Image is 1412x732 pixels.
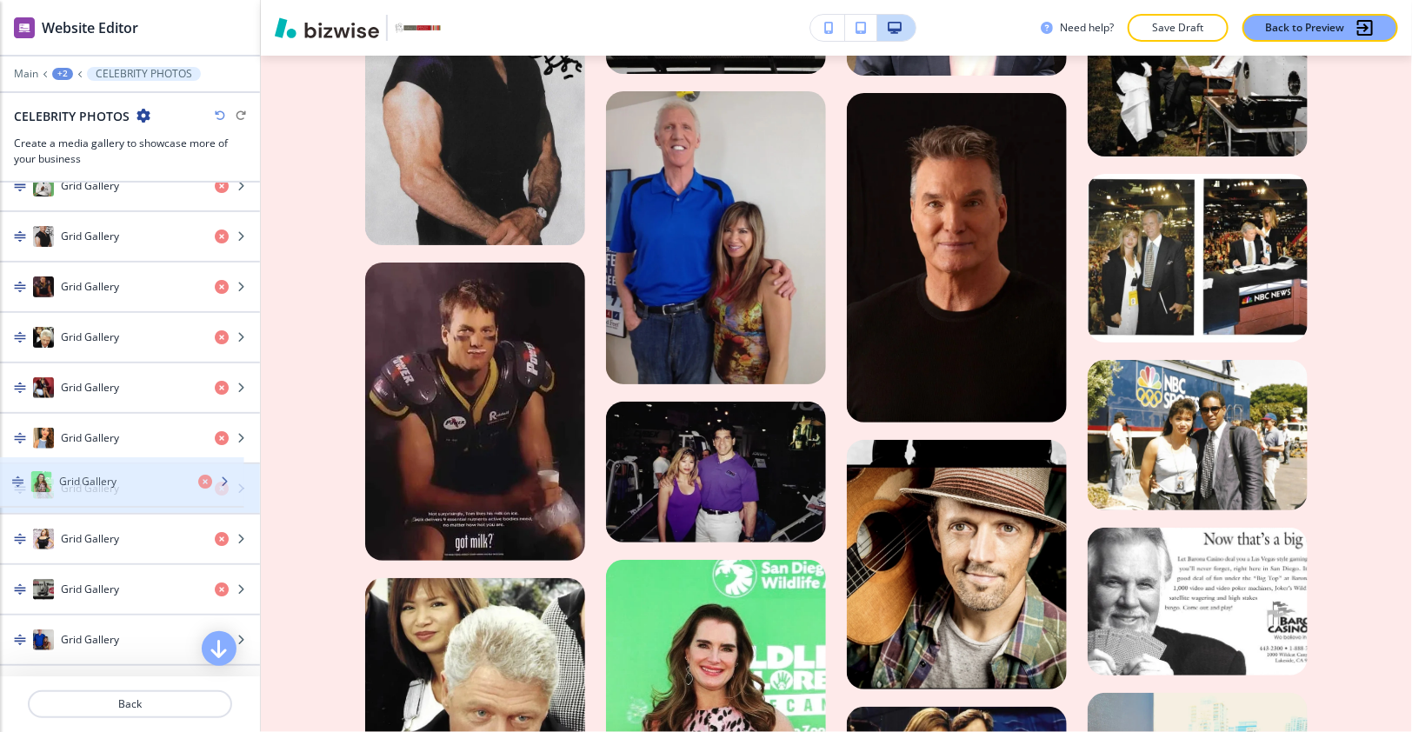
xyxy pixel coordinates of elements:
h4: Grid Gallery [61,229,119,244]
h3: Need help? [1060,20,1114,36]
h4: Grid Gallery [61,582,119,597]
img: Bizwise Logo [275,17,379,38]
h4: Grid Gallery [61,178,119,194]
button: Back to Preview [1242,14,1398,42]
button: +2 [52,68,73,80]
h4: Grid Gallery [61,632,119,648]
p: Save Draft [1150,20,1206,36]
h4: Grid Gallery [61,380,119,396]
p: Back [30,696,230,712]
p: CELEBRITY PHOTOS [96,68,192,80]
h4: Grid Gallery [61,430,119,446]
h4: Grid Gallery [61,481,119,496]
img: Drag [14,230,26,243]
img: Drag [14,382,26,394]
p: Back to Preview [1265,20,1344,36]
h4: Grid Gallery [61,329,119,345]
button: CELEBRITY PHOTOS [87,67,201,81]
img: editor icon [14,17,35,38]
img: Drag [14,533,26,545]
img: Drag [14,281,26,293]
img: Drag [14,432,26,444]
img: Drag [14,634,26,646]
button: Main [14,68,38,80]
h2: CELEBRITY PHOTOS [14,107,130,125]
h3: Create a media gallery to showcase more of your business [14,136,246,167]
img: Drag [14,482,26,495]
button: Save Draft [1128,14,1229,42]
img: Your Logo [395,23,442,32]
img: Drag [14,331,26,343]
h4: Grid Gallery [61,531,119,547]
h4: Grid Gallery [61,279,119,295]
h2: Website Editor [42,17,138,38]
button: Back [28,690,232,718]
img: Drag [14,583,26,596]
img: Drag [14,180,26,192]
